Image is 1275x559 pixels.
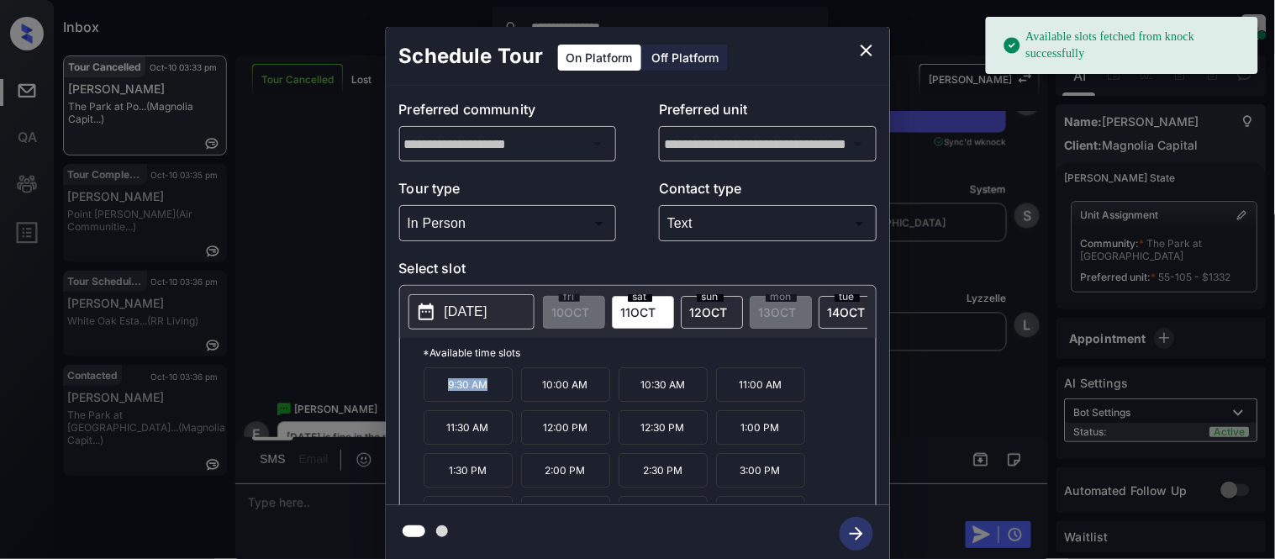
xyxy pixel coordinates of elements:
h2: Schedule Tour [386,27,557,86]
div: Text [663,209,872,237]
div: Off Platform [644,45,728,71]
span: tue [835,292,860,302]
div: date-select [612,296,674,329]
p: Select slot [399,258,877,285]
p: [DATE] [445,302,487,322]
span: 14 OCT [828,305,866,319]
p: 5:00 PM [716,496,805,530]
p: 1:00 PM [716,410,805,445]
p: 4:00 PM [521,496,610,530]
span: sat [628,292,652,302]
div: Available slots fetched from knock successfully [1003,22,1245,69]
p: 12:00 PM [521,410,610,445]
p: 2:30 PM [619,453,708,488]
p: 11:30 AM [424,410,513,445]
p: 1:30 PM [424,453,513,488]
p: 3:00 PM [716,453,805,488]
p: 3:30 PM [424,496,513,530]
p: 11:00 AM [716,367,805,402]
p: 12:30 PM [619,410,708,445]
p: Contact type [659,178,877,205]
p: 10:00 AM [521,367,610,402]
button: close [850,34,883,67]
p: Tour type [399,178,617,205]
p: 10:30 AM [619,367,708,402]
p: 4:30 PM [619,496,708,530]
p: Preferred unit [659,99,877,126]
p: 2:00 PM [521,453,610,488]
span: sun [697,292,724,302]
p: Preferred community [399,99,617,126]
button: [DATE] [408,294,535,330]
div: In Person [403,209,613,237]
div: On Platform [558,45,641,71]
div: date-select [681,296,743,329]
div: date-select [819,296,881,329]
p: 9:30 AM [424,367,513,402]
button: btn-next [830,512,883,556]
span: 11 OCT [621,305,656,319]
span: 12 OCT [690,305,728,319]
p: *Available time slots [424,338,876,367]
